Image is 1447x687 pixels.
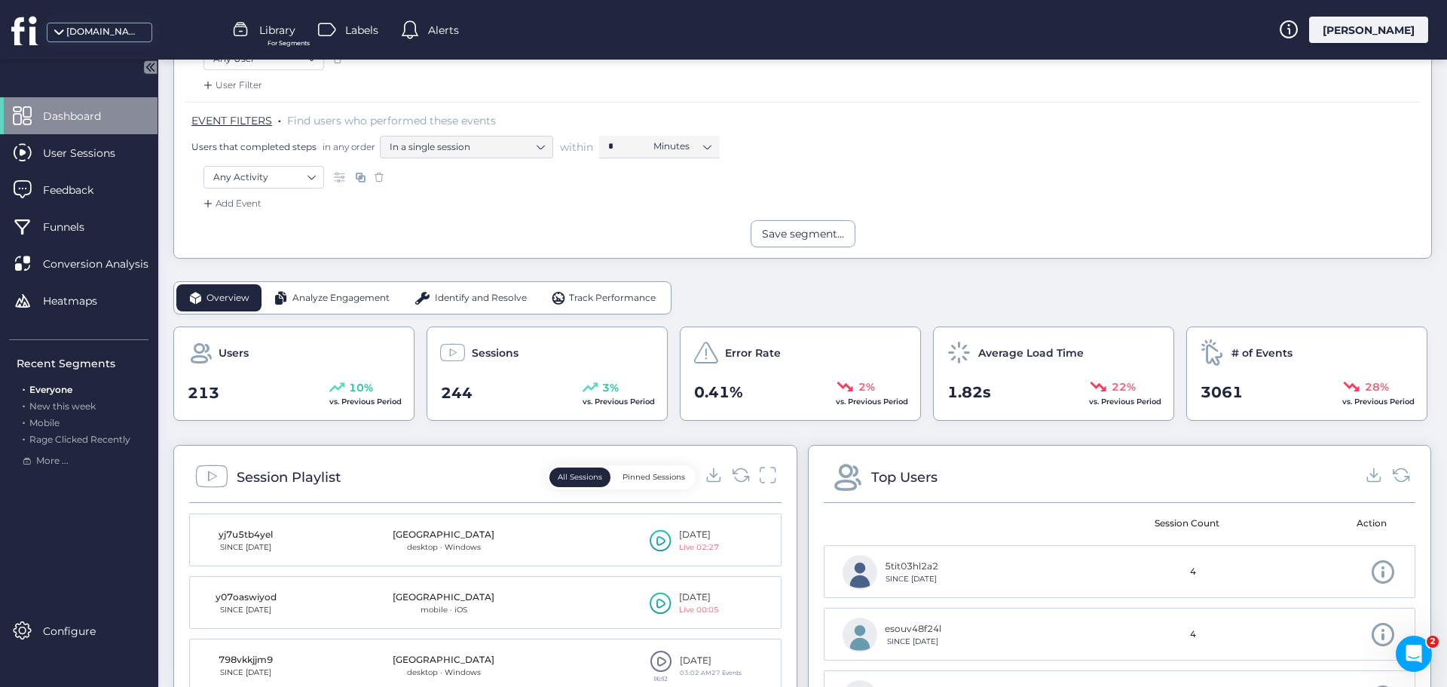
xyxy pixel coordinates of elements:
div: Live 02:27 [679,541,719,554]
div: Session Playlist [237,467,341,488]
div: 798vkkjjm9 [208,653,283,667]
div: y07oaswiyod [208,590,283,605]
span: User Sessions [43,145,138,161]
span: within [560,140,593,155]
span: Feedback [43,182,116,198]
div: mobile · iOS [393,604,494,616]
span: . [23,431,25,445]
span: 3061 [1201,381,1243,404]
span: Users that completed steps [191,140,317,153]
span: vs. Previous Period [1089,397,1161,406]
span: Rage Clicked Recently [29,434,130,445]
nz-select-item: Any Activity [213,166,314,189]
span: 0.41% [694,381,743,404]
div: [DATE] [679,590,719,605]
div: SINCE [DATE] [208,604,283,616]
mat-header-cell: Action [1259,503,1405,545]
div: User Filter [200,78,262,93]
button: All Sessions [549,468,610,487]
span: vs. Previous Period [329,397,402,406]
span: 2 [1427,636,1439,648]
span: For Segments [268,38,310,48]
div: 06:02 [650,676,672,682]
div: Add Event [200,196,262,211]
span: Mobile [29,417,60,428]
span: Analyze Engagement [292,291,390,305]
nz-select-item: In a single session [390,136,543,158]
div: [DATE] [679,528,719,542]
div: [PERSON_NAME] [1309,17,1428,43]
span: vs. Previous Period [836,397,908,406]
span: 4 [1190,565,1196,579]
span: Overview [206,291,249,305]
span: Identify and Resolve [435,291,527,305]
span: More ... [36,454,69,468]
span: vs. Previous Period [1342,397,1415,406]
span: EVENT FILTERS [191,114,272,127]
mat-header-cell: Session Count [1114,503,1259,545]
span: in any order [320,140,375,153]
span: Find users who performed these events [287,114,496,127]
span: # of Events [1231,345,1293,361]
span: Everyone [29,384,72,395]
span: Heatmaps [43,293,120,309]
div: SINCE [DATE] [885,573,938,585]
span: . [23,381,25,395]
span: 3% [602,379,619,396]
span: 10% [349,379,373,396]
span: Users [219,345,249,361]
span: Average Load Time [978,345,1084,361]
div: [GEOGRAPHIC_DATA] [393,590,494,605]
span: Dashboard [43,108,124,124]
span: 28% [1365,379,1389,395]
span: Funnels [43,219,107,235]
div: [GEOGRAPHIC_DATA] [393,528,494,542]
span: . [23,414,25,428]
span: vs. Previous Period [583,397,655,406]
div: esouv48f24l [885,622,941,636]
span: Configure [43,623,118,639]
div: desktop · Windows [393,667,494,679]
span: 244 [441,382,473,405]
div: Live 00:05 [679,604,719,616]
div: yj7u5tb4yel [208,528,283,542]
span: . [23,397,25,412]
iframe: Intercom live chat [1396,636,1432,672]
div: SINCE [DATE] [208,667,283,679]
span: 1.82s [947,381,991,404]
span: New this week [29,400,96,412]
div: Save segment... [762,225,844,242]
span: 22% [1112,379,1136,395]
span: 213 [188,382,219,405]
span: Track Performance [569,291,656,305]
div: SINCE [DATE] [885,636,941,648]
span: 2% [858,379,875,395]
nz-select-item: Minutes [653,135,711,158]
span: 4 [1190,627,1196,642]
span: Labels [345,22,378,38]
div: 5tit03hl2a2 [885,560,938,574]
div: 03:02 AMㅤ27 Events [680,668,742,678]
span: Conversion Analysis [43,256,171,272]
span: Library [259,22,295,38]
div: desktop · Windows [393,541,494,554]
div: [GEOGRAPHIC_DATA] [393,653,494,667]
span: Error Rate [725,345,781,361]
span: Alerts [428,22,459,38]
button: Pinned Sessions [614,468,693,487]
div: SINCE [DATE] [208,541,283,554]
span: Sessions [472,345,519,361]
span: . [278,111,281,126]
div: Recent Segments [17,355,148,372]
div: Top Users [871,467,938,488]
div: [DOMAIN_NAME] [66,25,142,39]
div: [DATE] [680,654,742,668]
